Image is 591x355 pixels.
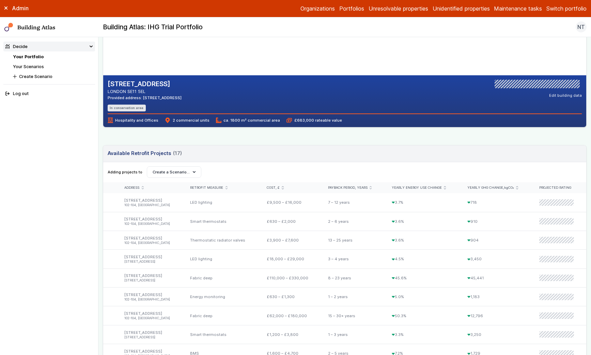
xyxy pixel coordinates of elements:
[461,212,533,231] div: 910
[216,118,280,123] span: ca. 1800 m² commercial area
[321,288,385,306] div: 1 – 2 years
[124,260,177,264] li: [STREET_ADDRESS]
[108,80,182,89] h2: [STREET_ADDRESS]
[321,231,385,249] div: 13 – 25 years
[385,193,461,212] div: 3.7%
[124,278,177,283] li: [STREET_ADDRESS]
[467,186,514,190] span: Yearly GHG change,
[461,288,533,306] div: 1,183
[118,250,184,268] div: [STREET_ADDRESS]
[385,306,461,325] div: 50.3%
[433,4,490,13] a: Unidentified properties
[461,268,533,287] div: 45,441
[260,325,322,344] div: £1,200 – £3,800
[173,150,182,157] span: (17)
[339,4,364,13] a: Portfolios
[385,268,461,287] div: 45.6%
[124,222,177,226] li: 102-104, [GEOGRAPHIC_DATA]
[118,231,184,249] div: [STREET_ADDRESS]
[103,23,203,32] h2: Building Atlas: IHG Trial Portfolio
[321,268,385,287] div: 8 – 23 years
[461,306,533,325] div: 12,796
[118,306,184,325] div: [STREET_ADDRESS]
[184,268,260,287] div: Fabric deep
[184,325,260,344] div: Smart thermostats
[184,288,260,306] div: Energy monitoring
[267,186,280,190] span: Cost, £
[494,4,542,13] a: Maintenance tasks
[124,335,177,340] li: [STREET_ADDRESS]
[321,306,385,325] div: 15 – 30+ years
[108,150,182,157] h3: Available Retrofit Projects
[260,288,322,306] div: £630 – £1,300
[11,72,95,81] button: Create Scenario
[118,325,184,344] div: [STREET_ADDRESS]
[108,88,182,95] address: LONDON SE11 5EL
[321,325,385,344] div: 1 – 3 years
[124,297,177,302] li: 102-104, [GEOGRAPHIC_DATA]
[124,241,177,245] li: 102-104, [GEOGRAPHIC_DATA]
[549,93,582,98] button: Edit building data
[3,89,95,99] button: Log out
[576,21,587,32] button: NT
[260,268,322,287] div: £110,000 – £330,000
[124,203,177,207] li: 102-104, [GEOGRAPHIC_DATA]
[321,212,385,231] div: 2 – 6 years
[184,250,260,268] div: LED lighting
[124,316,177,321] li: 102-104, [GEOGRAPHIC_DATA]
[3,42,95,51] summary: Decide
[369,4,428,13] a: Unresolvable properties
[184,193,260,212] div: LED lighting
[108,95,182,101] div: Provided address: [STREET_ADDRESS]
[118,268,184,287] div: [STREET_ADDRESS]
[321,250,385,268] div: 3 – 4 years
[385,288,461,306] div: 5.0%
[300,4,335,13] a: Organizations
[190,186,223,190] span: Retrofit measure
[118,193,184,212] div: [STREET_ADDRESS]
[260,306,322,325] div: £62,000 – £180,000
[385,231,461,249] div: 3.6%
[108,105,146,111] li: In conservation area
[577,23,585,31] span: NT
[260,231,322,249] div: £3,900 – £7,600
[260,193,322,212] div: £9,500 – £16,000
[13,64,44,69] a: Your Scenarios
[147,166,202,178] button: Create a Scenario…
[385,250,461,268] div: 4.5%
[108,169,142,175] span: Adding projects to
[4,23,13,32] img: main-0bbd2752.svg
[461,250,533,268] div: 3,450
[385,212,461,231] div: 3.6%
[184,306,260,325] div: Fabric deep
[118,288,184,306] div: [STREET_ADDRESS]
[385,325,461,344] div: 3.3%
[328,186,368,190] span: Payback period, years
[504,186,514,189] span: kgCO₂
[539,186,580,190] div: Projected rating
[184,231,260,249] div: Thermostatic radiator valves
[260,250,322,268] div: £18,000 – £29,000
[108,118,158,123] span: Hospitality and Offices
[546,4,587,13] button: Switch portfolio
[118,212,184,231] div: [STREET_ADDRESS]
[461,193,533,212] div: 718
[13,54,44,59] a: Your Portfolio
[461,231,533,249] div: 904
[124,186,139,190] span: Address
[286,118,342,123] span: £683,000 rateable value
[260,212,322,231] div: £630 – £2,000
[461,325,533,344] div: 3,250
[321,193,385,212] div: 7 – 12 years
[5,43,28,50] div: Decide
[184,212,260,231] div: Smart thermostats
[392,186,442,190] span: Yearly energy use change
[165,118,209,123] span: 2 commercial units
